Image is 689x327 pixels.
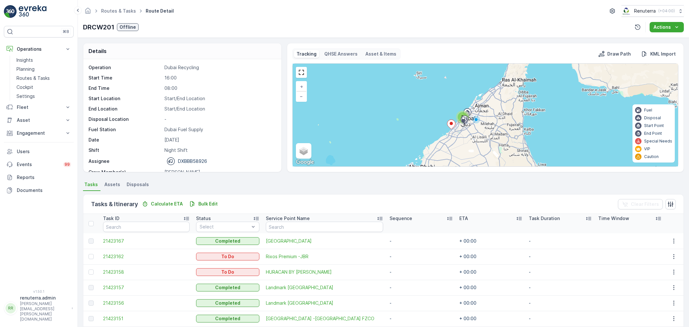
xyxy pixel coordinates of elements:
td: + 00:00 [456,264,526,280]
span: Tasks [84,181,98,188]
p: 99 [65,162,70,167]
img: logo [4,5,17,18]
button: Offline [117,23,139,31]
div: Toggle Row Selected [89,301,94,306]
p: Start/End Location [164,95,275,102]
a: Sparklo Lulu Center Village [266,238,383,244]
img: Google [294,158,316,166]
div: 0 [293,64,678,166]
p: Fuel [644,108,652,113]
span: [GEOGRAPHIC_DATA] -[GEOGRAPHIC_DATA] FZCO [266,315,383,322]
p: Start Time [89,75,162,81]
button: Completed [196,299,259,307]
p: - [164,116,275,122]
img: Screenshot_2024-07-26_at_13.33.01.png [621,7,632,15]
button: Engagement [4,127,74,140]
button: Asset [4,114,74,127]
input: Search [103,222,190,232]
span: Route Detail [144,8,175,14]
a: Cockpit [14,83,74,92]
a: Events99 [4,158,74,171]
p: Start/End Location [164,106,275,112]
p: Details [89,47,107,55]
p: Time Window [598,215,629,222]
p: Operations [17,46,61,52]
button: Completed [196,315,259,322]
td: - [386,280,456,295]
p: Tasks & Itinerary [91,200,138,209]
p: Tracking [297,51,317,57]
td: - [526,249,595,264]
p: DXBBB58926 [178,158,207,164]
a: Layers [297,144,311,158]
input: Search [266,222,383,232]
a: Zoom In [297,82,306,91]
p: renuterra.admin [20,295,68,301]
img: logo_light-DOdMpM7g.png [19,5,47,18]
p: Completed [215,284,240,291]
a: 21423162 [103,253,190,260]
td: + 00:00 [456,311,526,326]
p: [PERSON_NAME] [164,169,275,175]
p: [DATE] [164,137,275,143]
p: Cockpit [16,84,33,90]
a: Centara Mirage Beach Resort -Dubai FZCO [266,315,383,322]
p: Status [196,215,211,222]
span: Disposals [127,181,149,188]
p: Task ID [103,215,120,222]
a: HURACAN BY AMEL [266,269,383,275]
p: Reports [17,174,71,181]
td: - [386,249,456,264]
a: 21423157 [103,284,190,291]
a: 21423158 [103,269,190,275]
button: Operations [4,43,74,56]
div: Toggle Row Selected [89,254,94,259]
p: Fuel Station [89,126,162,133]
p: Disposal [644,115,661,121]
p: Renuterra [634,8,656,14]
div: Toggle Row Selected [89,238,94,244]
a: Users [4,145,74,158]
span: [GEOGRAPHIC_DATA] [266,238,383,244]
span: HURACAN BY [PERSON_NAME] [266,269,383,275]
p: VIP [644,146,650,152]
p: End Location [89,106,162,112]
button: Fleet [4,101,74,114]
a: 21423156 [103,300,190,306]
span: + [300,84,303,89]
span: v 1.50.1 [4,290,74,293]
p: End Time [89,85,162,91]
p: Special Needs [644,139,672,144]
p: 08:00 [164,85,275,91]
button: Clear Filters [618,199,663,209]
span: − [300,93,303,99]
p: To Do [221,253,234,260]
p: Task Duration [529,215,560,222]
p: Night Shift [164,147,275,153]
p: To Do [221,269,234,275]
span: 7 [461,114,464,119]
span: Landmark [GEOGRAPHIC_DATA] [266,300,383,306]
button: To Do [196,268,259,276]
a: Routes & Tasks [101,8,136,14]
div: Toggle Row Selected [89,285,94,290]
td: - [386,233,456,249]
p: Dubai Fuel Supply [164,126,275,133]
p: Completed [215,238,240,244]
p: DRCW201 [83,22,114,32]
p: Sequence [390,215,412,222]
button: RRrenuterra.admin[PERSON_NAME][EMAIL_ADDRESS][PERSON_NAME][DOMAIN_NAME] [4,295,74,322]
p: Asset & Items [365,51,396,57]
a: View Fullscreen [297,68,306,77]
td: - [526,233,595,249]
a: Routes & Tasks [14,74,74,83]
a: 21423151 [103,315,190,322]
a: 21423167 [103,238,190,244]
td: + 00:00 [456,280,526,295]
button: KML Import [639,50,678,58]
button: Completed [196,284,259,291]
p: Calculate ETA [151,201,183,207]
p: Planning [16,66,35,72]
